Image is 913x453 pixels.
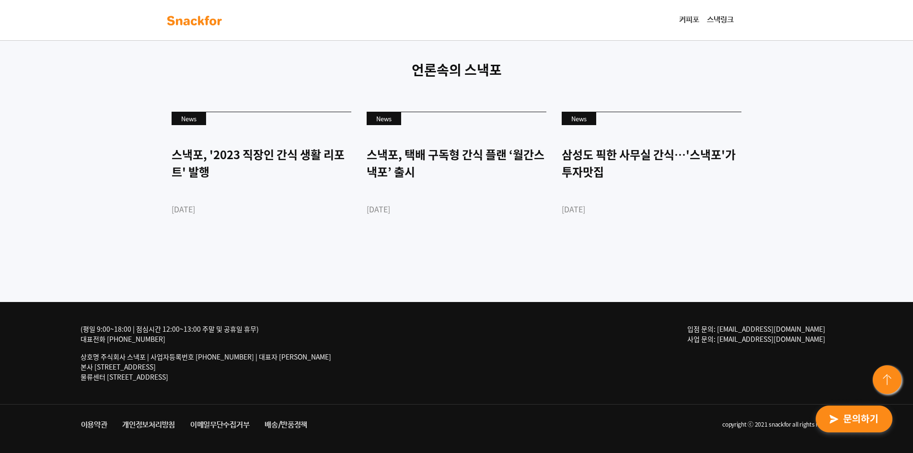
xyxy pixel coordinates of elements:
[164,13,225,28] img: background-main-color.svg
[172,146,351,180] div: 스낵포, '2023 직장인 간식 생활 리포트' 발행
[871,363,905,398] img: floating-button
[124,304,184,328] a: 설정
[183,417,257,434] a: 이메일무단수집거부
[63,304,124,328] a: 대화
[367,203,546,215] div: [DATE]
[703,11,738,30] a: 스낵링크
[675,11,703,30] a: 커피포
[172,112,206,126] div: News
[367,112,401,126] div: News
[81,352,331,382] p: 상호명 주식회사 스낵포 | 사업자등록번호 [PHONE_NUMBER] | 대표자 [PERSON_NAME] 본사 [STREET_ADDRESS] 물류센터 [STREET_ADDRESS]
[687,324,825,344] span: 입점 문의: [EMAIL_ADDRESS][DOMAIN_NAME] 사업 문의: [EMAIL_ADDRESS][DOMAIN_NAME]
[562,112,596,126] div: News
[562,203,741,215] div: [DATE]
[148,318,160,326] span: 설정
[172,203,351,215] div: [DATE]
[81,324,331,344] div: (평일 9:00~18:00 | 점심시간 12:00~13:00 주말 및 공휴일 휴무) 대표전화 [PHONE_NUMBER]
[30,318,36,326] span: 홈
[562,146,741,180] div: 삼성도 픽한 사무실 간식…'스낵포'가 투자맛집
[367,112,546,248] a: News 스낵포, 택배 구독형 간식 플랜 ‘월간스낵포’ 출시 [DATE]
[315,417,840,434] li: copyright ⓒ 2021 snackfor all rights reserved.
[562,112,741,248] a: News 삼성도 픽한 사무실 간식…'스낵포'가 투자맛집 [DATE]
[115,417,183,434] a: 개인정보처리방침
[73,417,115,434] a: 이용약관
[172,112,351,248] a: News 스낵포, '2023 직장인 간식 생활 리포트' 발행 [DATE]
[164,60,749,80] p: 언론속의 스낵포
[88,319,99,326] span: 대화
[257,417,315,434] a: 배송/반품정책
[367,146,546,180] div: 스낵포, 택배 구독형 간식 플랜 ‘월간스낵포’ 출시
[3,304,63,328] a: 홈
